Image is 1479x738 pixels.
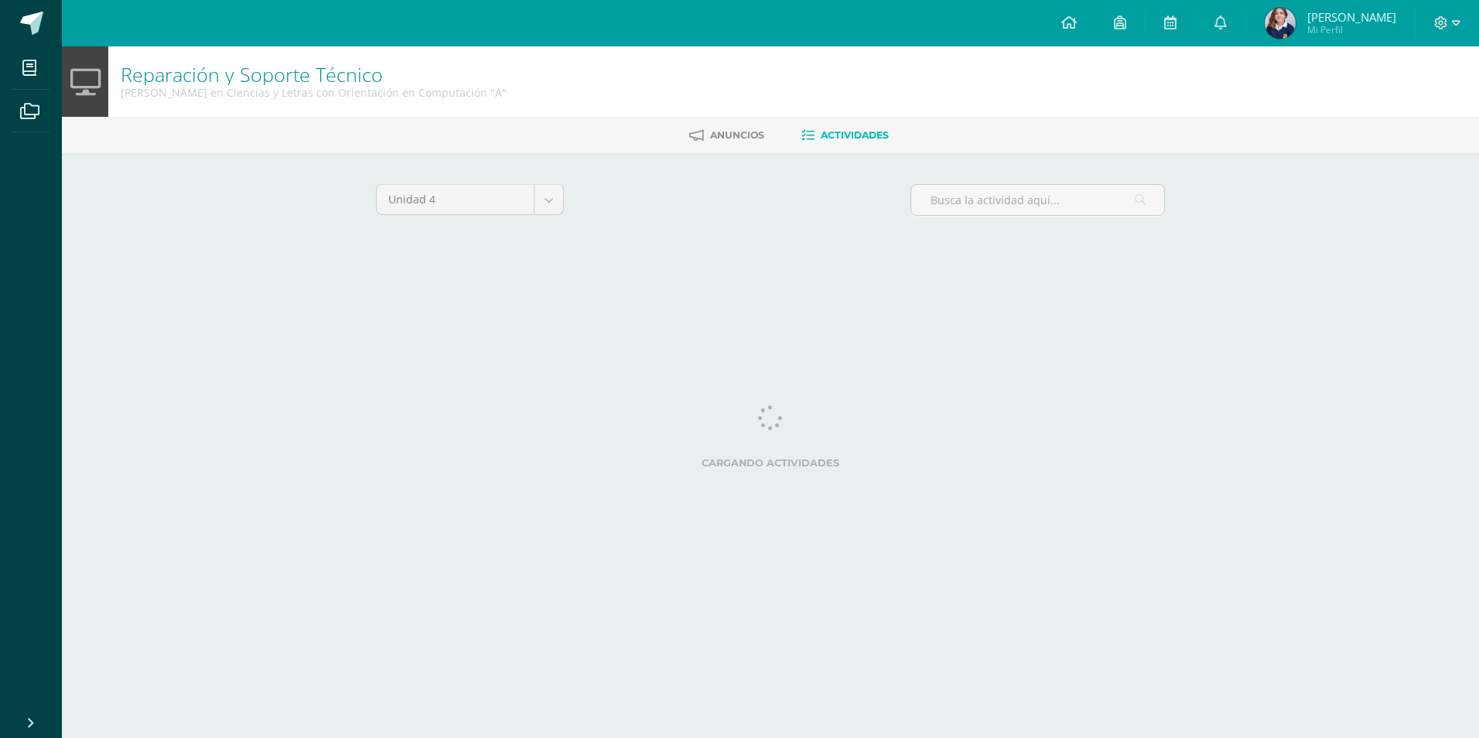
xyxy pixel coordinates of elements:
[388,185,522,214] span: Unidad 4
[821,129,889,141] span: Actividades
[1265,8,1296,39] img: dc1ed9bf454be369a6487665099a2fc5.png
[1307,23,1396,36] span: Mi Perfil
[710,129,764,141] span: Anuncios
[376,457,1165,469] label: Cargando actividades
[689,123,764,148] a: Anuncios
[121,63,507,85] h1: Reparación y Soporte Técnico
[377,185,563,214] a: Unidad 4
[911,185,1164,215] input: Busca la actividad aquí...
[121,61,383,87] a: Reparación y Soporte Técnico
[1307,9,1396,25] span: [PERSON_NAME]
[121,85,507,100] div: Quinto Quinto Bachillerato en Ciencias y Letras con Orientación en Computación 'A'
[801,123,889,148] a: Actividades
